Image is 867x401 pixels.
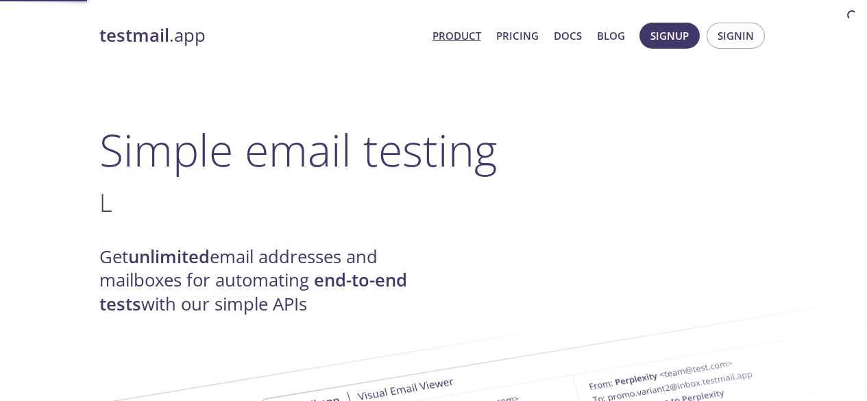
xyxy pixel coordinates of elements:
[99,185,112,219] span: L
[99,23,169,47] strong: testmail
[707,23,765,49] button: Signin
[554,27,582,45] a: Docs
[99,245,434,316] h4: Get email addresses and mailboxes for automating with our simple APIs
[650,27,689,45] span: Signup
[128,245,210,269] strong: unlimited
[718,27,754,45] span: Signin
[99,123,768,176] h1: Simple email testing
[597,27,625,45] a: Blog
[496,27,539,45] a: Pricing
[639,23,700,49] button: Signup
[99,24,422,47] a: testmail.app
[432,27,481,45] a: Product
[99,268,407,315] strong: end-to-end tests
